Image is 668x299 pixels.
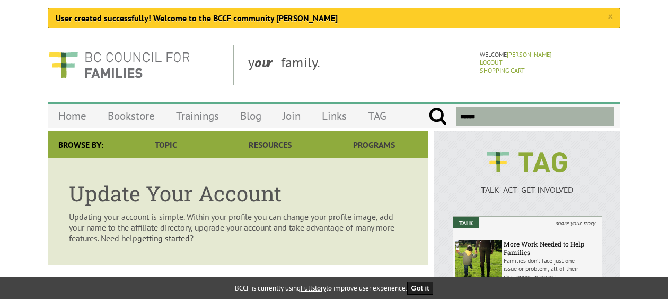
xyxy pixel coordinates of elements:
strong: our [254,54,281,71]
button: Got it [407,282,434,295]
input: Submit [428,107,447,126]
article: Updating your account is simple. Within your profile you can change your profile image, add your ... [48,158,428,265]
a: getting started [137,233,190,243]
a: Bookstore [97,103,165,128]
a: Trainings [165,103,230,128]
a: Home [48,103,97,128]
h6: More Work Needed to Help Families [504,240,599,257]
a: Resources [218,131,322,158]
em: Talk [453,217,479,228]
img: BC Council for FAMILIES [48,45,191,85]
p: Welcome [480,50,617,58]
a: Logout [480,58,503,66]
a: Shopping Cart [480,66,525,74]
a: Links [311,103,357,128]
a: [PERSON_NAME] [507,50,552,58]
a: Fullstory [301,284,326,293]
i: share your story [549,217,602,228]
div: y family. [240,45,474,85]
a: Topic [114,131,218,158]
a: Programs [322,131,426,158]
a: TALK ACT GET INVOLVED [453,174,602,195]
a: Join [272,103,311,128]
h1: Update Your Account [69,179,407,207]
a: TAG [357,103,397,128]
p: Families don’t face just one issue or problem; all of their challenges intersect. [504,257,599,280]
a: × [608,12,612,22]
a: Blog [230,103,272,128]
div: Browse By: [48,131,114,158]
img: BCCF's TAG Logo [479,142,575,182]
div: User created successfully! Welcome to the BCCF community [PERSON_NAME] [48,8,620,28]
p: TALK ACT GET INVOLVED [453,184,602,195]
